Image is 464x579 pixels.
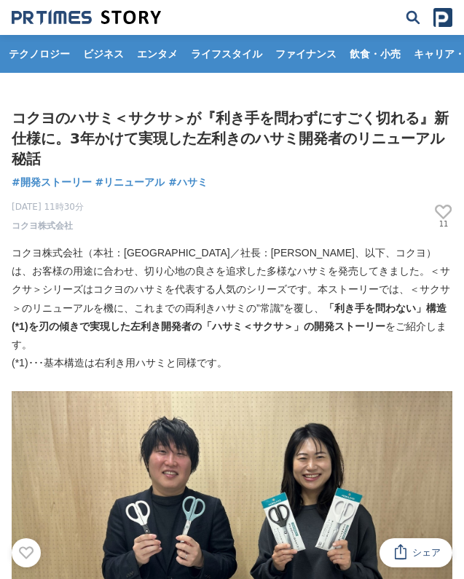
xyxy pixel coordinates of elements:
button: シェア [380,538,452,567]
img: 成果の裏側にあるストーリーをメディアに届ける [12,9,161,25]
a: テクノロジー [3,35,76,73]
a: 成果の裏側にあるストーリーをメディアに届ける 成果の裏側にあるストーリーをメディアに届ける [12,9,161,25]
a: #ハサミ [168,175,208,190]
a: #リニューアル [95,175,165,190]
a: 飲食・小売 [344,35,406,73]
a: エンタメ [131,35,184,73]
span: #開発ストーリー [12,175,92,189]
a: ビジネス [77,35,130,73]
span: 飲食・小売 [344,47,406,60]
span: #ハサミ [168,175,208,189]
span: ファイナンス [270,47,342,60]
p: (*1)･･･基本構造は右利き用ハサミと同様です。 [12,354,452,372]
h1: コクヨのハサミ＜サクサ＞が『利き手を問わずにすごく切れる』新仕様に。3年かけて実現した左利きのハサミ開発者のリニューアル秘話 [12,108,452,169]
a: コクヨ株式会社 [12,219,73,232]
a: ライフスタイル [185,35,268,73]
span: エンタメ [131,47,184,60]
span: ビジネス [77,47,130,60]
img: prtimes [433,8,452,27]
span: テクノロジー [3,47,76,60]
p: 11 [435,221,452,228]
span: #リニューアル [95,175,165,189]
span: [DATE] 11時30分 [12,200,84,213]
span: ライフスタイル [185,47,268,60]
strong: 「利き手を問わない」構造(*1)を刃の傾きで実現した左利き開発者の「ハサミ＜サクサ＞」の開発ストーリー [12,302,447,332]
span: シェア [412,546,441,559]
a: ファイナンス [270,35,342,73]
p: コクヨ株式会社（本社：[GEOGRAPHIC_DATA]／社長：[PERSON_NAME]、以下、コクヨ）は、お客様の用途に合わせ、切り心地の良さを追求した多様なハサミを発売してきました。＜サク... [12,244,452,354]
a: #開発ストーリー [12,175,92,190]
